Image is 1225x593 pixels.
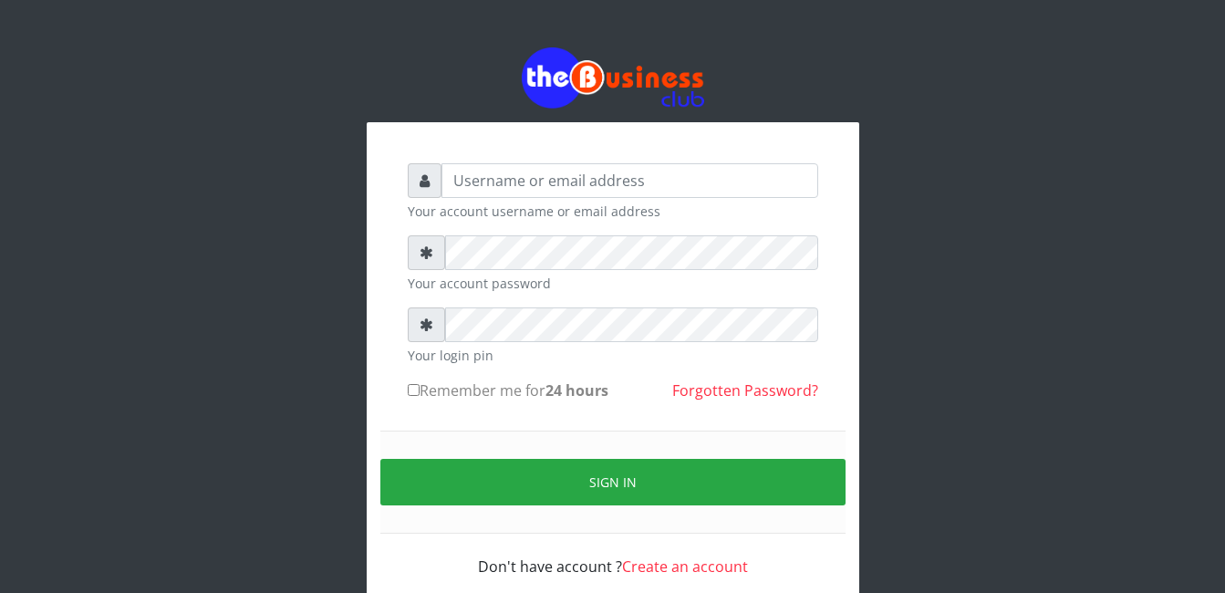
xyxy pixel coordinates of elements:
[408,274,818,293] small: Your account password
[408,202,818,221] small: Your account username or email address
[380,459,846,505] button: Sign in
[545,380,608,401] b: 24 hours
[408,346,818,365] small: Your login pin
[408,380,608,401] label: Remember me for
[408,534,818,577] div: Don't have account ?
[441,163,818,198] input: Username or email address
[672,380,818,401] a: Forgotten Password?
[408,384,420,396] input: Remember me for24 hours
[622,557,748,577] a: Create an account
